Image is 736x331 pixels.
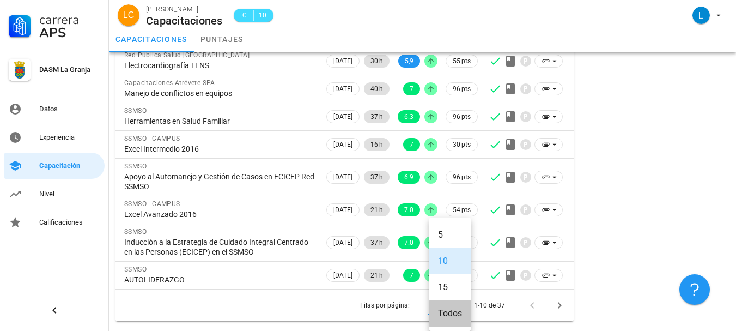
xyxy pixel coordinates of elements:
div: Excel Intermedio 2016 [124,144,315,154]
span: SSMSO [124,107,147,115]
div: avatar [692,7,710,24]
span: 55 pts [453,56,471,67]
a: puntajes [194,26,250,52]
span: 6.9 [404,171,413,184]
span: [DATE] [333,83,352,95]
span: 21 h [370,203,383,216]
span: 10 [258,10,267,21]
div: Todos [438,308,462,318]
span: [DATE] [333,171,352,183]
div: Capacitaciones [146,15,223,27]
div: Apoyo al Automanejo y Gestión de Casos en ECICEP Red SSMSO [124,172,315,191]
span: SSMSO [124,228,147,236]
div: APS [39,26,100,39]
span: 37 h [370,236,383,249]
div: Carrera [39,13,100,26]
div: Experiencia [39,133,100,142]
span: [DATE] [333,237,352,249]
a: capacitaciones [109,26,194,52]
span: [DATE] [333,55,352,67]
div: 10Filas por página: [428,297,453,314]
a: Capacitación [4,153,105,179]
span: Capacitaciones Atrévete SPA [124,79,215,87]
span: 40 h [370,82,383,95]
span: 5,9 [405,55,413,68]
div: Nivel [39,190,100,198]
span: Red Pública Salud [GEOGRAPHIC_DATA] [124,51,250,59]
a: Datos [4,96,105,122]
span: [DATE] [333,139,352,151]
div: Excel Avanzado 2016 [124,209,315,219]
span: 96 pts [453,83,471,94]
span: SSMSO [124,266,147,273]
div: 5 [438,230,462,240]
span: 16 h [370,138,383,151]
span: 7 [410,269,413,282]
span: 7 [410,138,413,151]
div: [PERSON_NAME] [146,4,223,15]
span: C [240,10,249,21]
div: Inducción a la Estrategia de Cuidado Integral Centrado en las Personas (ECICEP) en el SSMSO [124,237,315,257]
span: [DATE] [333,269,352,281]
div: 1-10 de 37 [474,300,505,310]
span: 30 h [370,55,383,68]
span: [DATE] [333,204,352,216]
div: Herramientas en Salud Familiar [124,116,315,126]
a: Calificaciones [4,209,105,236]
span: SSMSO [124,163,147,170]
span: 7 [410,82,413,95]
a: Experiencia [4,124,105,151]
span: 96 pts [453,111,471,122]
div: 10 [428,300,436,310]
div: avatar [118,4,139,26]
span: SSMSO - CAMPUS [124,135,180,142]
span: [DATE] [333,111,352,123]
div: AUTOLIDERAZGO [124,275,315,285]
div: Manejo de conflictos en equipos [124,88,315,98]
span: 30 pts [453,139,471,150]
span: 37 h [370,171,383,184]
div: 10 [438,256,462,266]
span: SSMSO - CAMPUS [124,200,180,208]
span: 96 pts [453,172,471,183]
span: 7.0 [404,236,413,249]
div: Filas por página: [360,290,453,321]
span: 6.3 [404,110,413,123]
span: 37 h [370,110,383,123]
div: DASM La Granja [39,65,100,74]
button: Página siguiente [550,296,569,315]
div: Electrocardiografía TENS [124,61,315,70]
div: Capacitación [39,161,100,170]
span: 7.0 [404,203,413,216]
span: 21 h [370,269,383,282]
div: 15 [438,282,462,292]
a: Nivel [4,181,105,207]
span: 54 pts [453,204,471,215]
div: Calificaciones [39,218,100,227]
div: Datos [39,105,100,113]
span: LC [123,4,134,26]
